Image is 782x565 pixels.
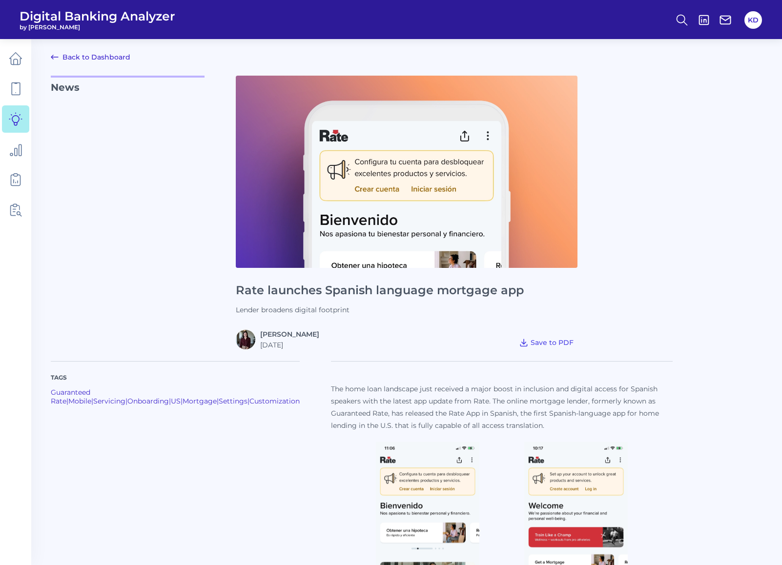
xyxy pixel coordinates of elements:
a: US [171,397,181,405]
img: News - Phone Zoom In.png [236,76,577,268]
img: RNFetchBlobTmp_0b8yx2vy2p867rz195sbp4h.png [236,330,255,349]
span: by [PERSON_NAME] [20,23,175,31]
span: | [169,397,171,405]
a: Settings [219,397,247,405]
span: Digital Banking Analyzer [20,9,175,23]
p: Lender broadens digital footprint [236,305,577,314]
span: | [66,397,68,405]
a: Customization [249,397,300,405]
span: | [217,397,219,405]
a: Guaranteed Rate [51,388,90,405]
p: Tags [51,373,300,382]
div: [DATE] [260,341,319,349]
h1: Rate launches Spanish language mortgage app [236,283,577,298]
a: Mortgage [183,397,217,405]
span: | [91,397,93,405]
a: Servicing [93,397,125,405]
p: The home loan landscape just received a major boost in inclusion and digital access for Spanish s... [331,383,673,432]
a: Onboarding [127,397,169,405]
span: | [247,397,249,405]
a: [PERSON_NAME] [260,330,319,339]
button: KD [744,11,762,29]
a: Mobile [68,397,91,405]
span: | [181,397,183,405]
a: Back to Dashboard [51,51,130,63]
span: Save to PDF [531,338,574,347]
p: News [51,76,205,349]
span: | [125,397,127,405]
button: Save to PDF [515,336,577,349]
